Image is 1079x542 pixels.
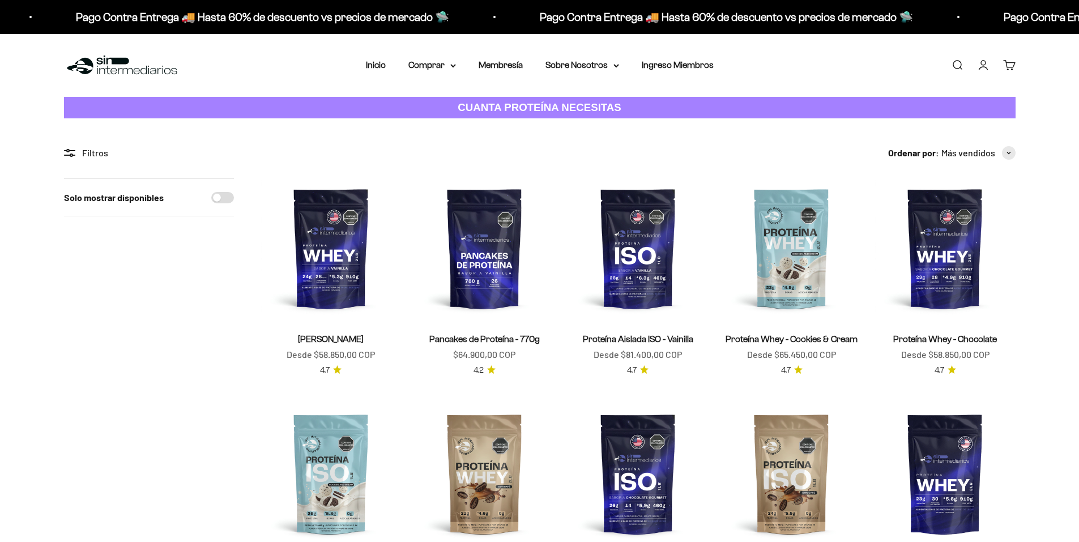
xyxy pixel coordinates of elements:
[64,190,164,205] label: Solo mostrar disponibles
[320,364,330,377] span: 4.7
[458,101,621,113] strong: CUANTA PROTEÍNA NECESITAS
[408,58,456,72] summary: Comprar
[747,347,836,362] sale-price: Desde $65.450,00 COP
[781,364,791,377] span: 4.7
[726,334,858,344] a: Proteína Whey - Cookies & Cream
[935,364,944,377] span: 4.7
[429,334,540,344] a: Pancakes de Proteína - 770g
[901,347,990,362] sale-price: Desde $58.850,00 COP
[64,97,1016,119] a: CUANTA PROTEÍNA NECESITAS
[941,146,995,160] span: Más vendidos
[627,364,637,377] span: 4.7
[287,347,375,362] sale-price: Desde $58.850,00 COP
[941,146,1016,160] button: Más vendidos
[545,58,619,72] summary: Sobre Nosotros
[538,8,911,26] p: Pago Contra Entrega 🚚 Hasta 60% de descuento vs precios de mercado 🛸
[888,146,939,160] span: Ordenar por:
[474,364,496,377] a: 4.24.2 de 5.0 estrellas
[935,364,956,377] a: 4.74.7 de 5.0 estrellas
[74,8,447,26] p: Pago Contra Entrega 🚚 Hasta 60% de descuento vs precios de mercado 🛸
[594,347,682,362] sale-price: Desde $81.400,00 COP
[583,334,693,344] a: Proteína Aislada ISO - Vainilla
[642,60,714,70] a: Ingreso Miembros
[479,60,523,70] a: Membresía
[64,146,234,160] div: Filtros
[298,334,364,344] a: [PERSON_NAME]
[366,60,386,70] a: Inicio
[320,364,342,377] a: 4.74.7 de 5.0 estrellas
[453,347,515,362] sale-price: $64.900,00 COP
[474,364,484,377] span: 4.2
[893,334,997,344] a: Proteína Whey - Chocolate
[781,364,803,377] a: 4.74.7 de 5.0 estrellas
[627,364,649,377] a: 4.74.7 de 5.0 estrellas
